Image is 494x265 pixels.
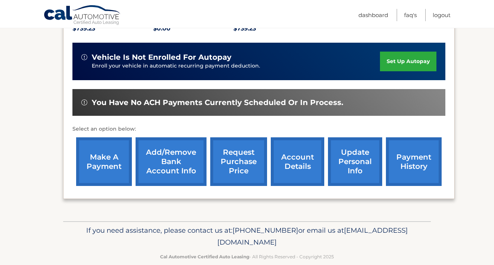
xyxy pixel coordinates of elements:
a: set up autopay [380,52,436,71]
img: alert-white.svg [81,99,87,105]
img: alert-white.svg [81,54,87,60]
span: [EMAIL_ADDRESS][DOMAIN_NAME] [217,226,408,246]
strong: Cal Automotive Certified Auto Leasing [160,254,249,259]
a: update personal info [328,137,382,186]
a: Cal Automotive [43,5,121,26]
a: account details [271,137,324,186]
span: vehicle is not enrolled for autopay [92,53,231,62]
a: FAQ's [404,9,417,21]
span: You have no ACH payments currently scheduled or in process. [92,98,343,107]
a: make a payment [76,137,132,186]
span: [PHONE_NUMBER] [233,226,298,235]
p: Enroll your vehicle in automatic recurring payment deduction. [92,62,380,70]
p: - All Rights Reserved - Copyright 2025 [68,253,426,261]
p: $0.00 [153,23,234,34]
a: request purchase price [210,137,267,186]
a: payment history [386,137,442,186]
a: Dashboard [358,9,388,21]
p: $739.23 [72,23,153,34]
a: Logout [433,9,451,21]
a: Add/Remove bank account info [136,137,207,186]
p: Select an option below: [72,125,445,134]
p: If you need assistance, please contact us at: or email us at [68,225,426,248]
p: $739.23 [233,23,314,34]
